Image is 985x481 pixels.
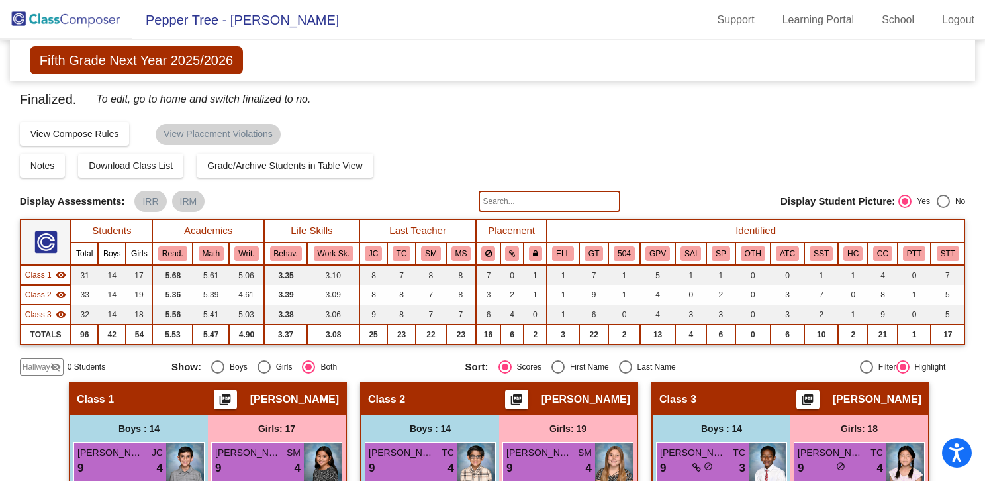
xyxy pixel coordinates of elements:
[476,305,500,325] td: 6
[20,122,130,146] button: View Compose Rules
[476,219,547,242] th: Placement
[500,305,524,325] td: 4
[23,361,50,373] span: Hallway
[387,242,416,265] th: Tim Collier
[741,246,765,261] button: OTH
[838,305,868,325] td: 1
[524,265,547,285] td: 1
[250,393,339,406] span: [PERSON_NAME]
[500,325,524,345] td: 6
[640,242,675,265] th: Good Parent Volunteer
[215,460,221,477] span: 9
[810,246,833,261] button: SST
[30,129,119,139] span: View Compose Rules
[898,195,965,208] mat-radio-group: Select an option
[264,285,308,305] td: 3.39
[134,191,166,212] mat-chip: IRR
[126,305,152,325] td: 18
[659,393,696,406] span: Class 3
[804,242,838,265] th: Student Success Team
[264,219,359,242] th: Life Skills
[735,242,771,265] th: Other IEP Services
[89,160,173,171] span: Download Class List
[152,446,163,460] span: JC
[707,9,765,30] a: Support
[21,285,71,305] td: Julie Miller - No Class Name
[229,285,264,305] td: 4.61
[614,246,635,261] button: 504
[898,265,931,285] td: 0
[56,270,66,280] mat-icon: visibility
[578,446,592,460] span: SM
[368,393,405,406] span: Class 2
[706,265,735,285] td: 1
[704,462,713,471] span: do_not_disturb_alt
[157,460,163,477] span: 4
[798,460,804,477] span: 9
[898,305,931,325] td: 0
[836,462,845,471] span: do_not_disturb_alt
[21,325,71,345] td: TOTALS
[476,265,500,285] td: 7
[387,285,416,305] td: 8
[931,305,964,325] td: 5
[25,289,52,301] span: Class 2
[798,446,864,460] span: [PERSON_NAME]
[214,390,237,409] button: Print Students Details
[217,393,233,411] mat-icon: picture_as_pdf
[77,460,83,477] span: 9
[193,285,229,305] td: 5.39
[505,390,528,409] button: Print Students Details
[868,242,898,265] th: Combo Candidate
[579,242,608,265] th: Gifted and Talented
[541,393,630,406] span: [PERSON_NAME]
[506,446,573,460] span: [PERSON_NAME]
[71,305,98,325] td: 32
[898,242,931,265] th: Parent Time Taker
[71,265,98,285] td: 31
[868,325,898,345] td: 21
[215,446,281,460] span: [PERSON_NAME]
[800,393,816,411] mat-icon: picture_as_pdf
[771,305,804,325] td: 3
[733,446,745,460] span: TC
[207,160,363,171] span: Grade/Archive Students in Table View
[20,89,77,110] span: Finalized.
[77,446,144,460] span: [PERSON_NAME]
[645,246,670,261] button: GPV
[579,305,608,325] td: 6
[804,305,838,325] td: 2
[307,265,359,285] td: 3.10
[479,191,620,212] input: Search...
[898,325,931,345] td: 1
[56,309,66,320] mat-icon: visibility
[771,325,804,345] td: 6
[640,265,675,285] td: 5
[937,246,959,261] button: STT
[476,242,500,265] th: Keep away students
[706,242,735,265] th: Speech
[387,265,416,285] td: 7
[660,460,666,477] span: 9
[608,265,640,285] td: 1
[465,361,489,373] span: Sort:
[547,305,579,325] td: 1
[446,305,476,325] td: 7
[838,242,868,265] th: Health Concern
[653,415,790,442] div: Boys : 14
[126,242,152,265] th: Girls
[193,305,229,325] td: 5.41
[264,265,308,285] td: 3.35
[675,285,706,305] td: 0
[931,242,964,265] th: Student Time Taker
[547,285,579,305] td: 1
[871,9,925,30] a: School
[838,265,868,285] td: 1
[359,325,387,345] td: 25
[421,246,441,261] button: SM
[229,305,264,325] td: 5.03
[706,305,735,325] td: 3
[446,265,476,285] td: 8
[307,285,359,305] td: 3.09
[152,305,193,325] td: 5.56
